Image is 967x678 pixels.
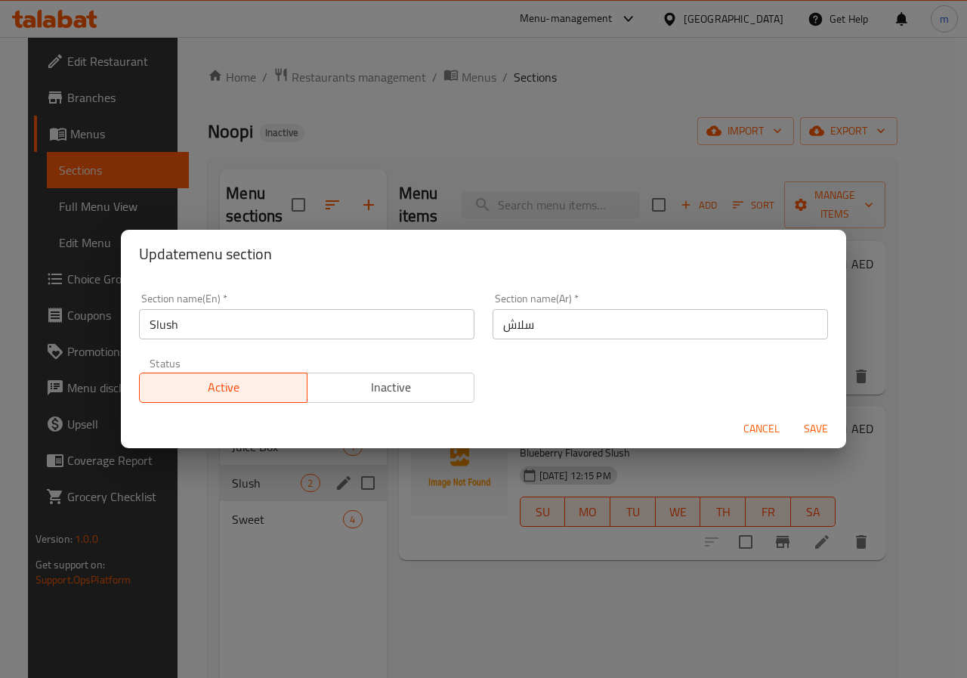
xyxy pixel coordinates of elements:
[743,419,780,438] span: Cancel
[307,373,475,403] button: Inactive
[737,415,786,443] button: Cancel
[139,242,828,266] h2: Update menu section
[139,373,307,403] button: Active
[798,419,834,438] span: Save
[146,376,301,398] span: Active
[493,309,828,339] input: Please enter section name(ar)
[314,376,469,398] span: Inactive
[792,415,840,443] button: Save
[139,309,474,339] input: Please enter section name(en)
